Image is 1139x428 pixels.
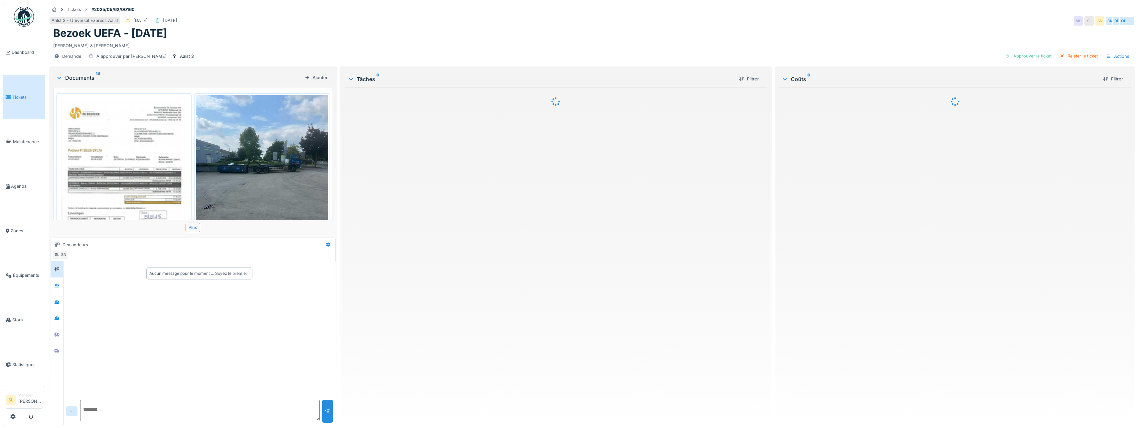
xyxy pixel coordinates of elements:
[186,223,200,232] div: Plus
[18,393,42,407] li: [PERSON_NAME]
[63,242,88,248] div: Demandeurs
[1106,16,1115,26] div: GM
[58,95,190,281] img: e1cvpl37lafp29s7h8q5smv1ps1q
[56,74,302,82] div: Documents
[3,209,45,253] a: Zones
[12,317,42,323] span: Stock
[1112,16,1122,26] div: DD
[736,74,762,83] div: Filtrer
[1103,52,1132,61] div: Actions
[807,75,810,83] sup: 0
[302,73,330,82] div: Ajouter
[376,75,379,83] sup: 0
[53,40,1131,49] div: [PERSON_NAME] & [PERSON_NAME]
[3,30,45,75] a: Dashboard
[11,228,42,234] span: Zones
[52,250,62,260] div: SL
[3,164,45,208] a: Agenda
[1100,74,1126,83] div: Filtrer
[53,27,167,40] h1: Bezoek UEFA - [DATE]
[3,119,45,164] a: Maintenance
[6,393,42,409] a: SL Manager[PERSON_NAME]
[133,17,148,24] div: [DATE]
[12,362,42,368] span: Statistiques
[163,17,177,24] div: [DATE]
[13,139,42,145] span: Maintenance
[89,6,137,13] strong: #2025/05/62/00160
[3,342,45,387] a: Statistiques
[18,393,42,398] div: Manager
[52,17,118,24] div: Aalst 3 - Universal Express Aalst
[348,75,734,83] div: Tâches
[3,253,45,298] a: Équipements
[1119,16,1128,26] div: OD
[1084,16,1094,26] div: SL
[3,75,45,119] a: Tickets
[13,272,42,278] span: Équipements
[1003,52,1054,60] div: Approuver le ticket
[96,53,167,59] div: À approuver par [PERSON_NAME]
[149,270,249,276] div: Aucun message pour le moment … Soyez le premier !
[1074,16,1083,26] div: MH
[3,298,45,342] a: Stock
[782,75,1098,83] div: Coûts
[180,53,194,59] div: Aalst 3
[12,94,42,100] span: Tickets
[11,183,42,189] span: Agenda
[67,6,81,13] div: Tickets
[1095,16,1104,26] div: SN
[96,74,100,82] sup: 14
[1057,52,1100,60] div: Rejeter le ticket
[59,250,68,260] div: SN
[1126,16,1135,26] div: …
[14,7,34,27] img: Badge_color-CXgf-gQk.svg
[12,49,42,55] span: Dashboard
[62,53,81,59] div: Demande
[6,395,16,405] li: SL
[196,95,328,271] img: 7epwfdc7xl4zy4oxcp9zfo8ifimf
